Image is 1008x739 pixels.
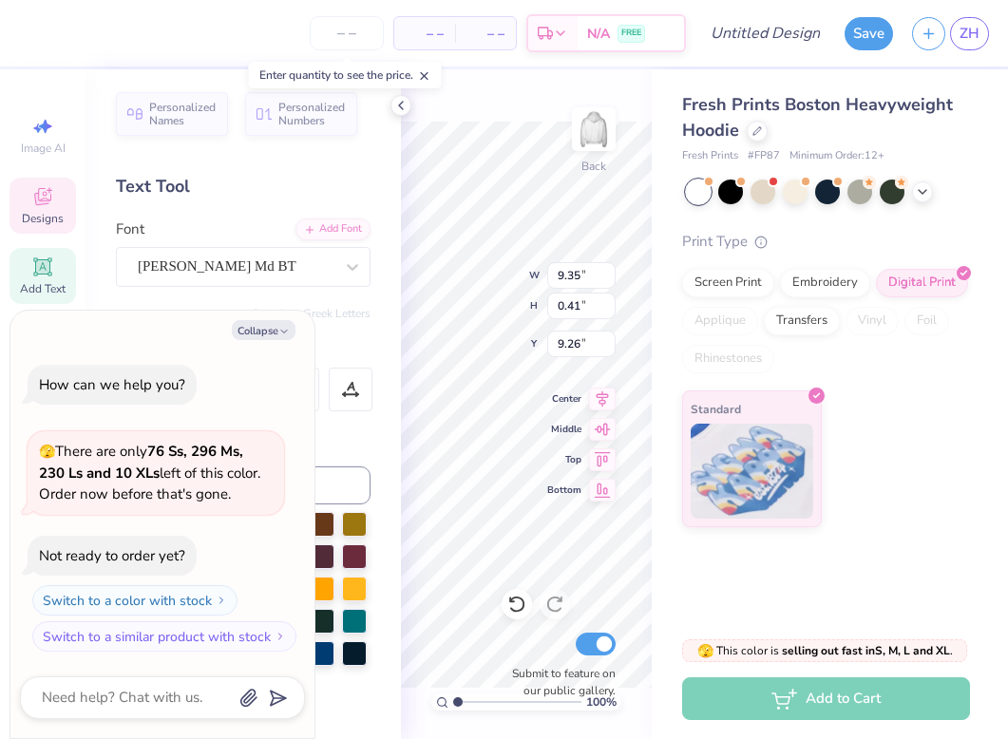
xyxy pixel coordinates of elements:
span: Fresh Prints [682,148,738,164]
img: Standard [691,424,813,519]
span: Designs [22,211,64,226]
input: Untitled Design [695,14,835,52]
span: ZH [960,23,979,45]
span: There are only left of this color. Order now before that's gone. [39,442,260,503]
span: Center [547,392,581,406]
strong: selling out fast in S, M, L and XL [782,643,950,658]
span: Image AI [21,141,66,156]
div: Embroidery [780,269,870,297]
img: Switch to a similar product with stock [275,631,286,642]
button: Switch to a color with stock [32,585,238,616]
span: Bottom [547,483,581,497]
span: 🫣 [39,443,55,461]
div: Vinyl [846,307,899,335]
strong: 76 Ss, 296 Ms, 230 Ls and 10 XLs [39,442,243,483]
span: Standard [691,399,741,419]
span: Middle [547,423,581,436]
div: Enter quantity to see the price. [249,62,442,88]
span: Add Text [20,281,66,296]
button: Switch to a similar product with stock [32,621,296,652]
button: Save [845,17,893,50]
button: Switch to Greek Letters [252,306,371,321]
div: Applique [682,307,758,335]
span: N/A [587,24,610,44]
img: Back [575,110,613,148]
span: Fresh Prints Boston Heavyweight Hoodie [682,93,953,142]
div: Not ready to order yet? [39,546,185,565]
div: Print Type [682,231,970,253]
span: # FP87 [748,148,780,164]
div: Foil [904,307,949,335]
label: Font [116,218,144,240]
div: How can we help you? [39,375,185,394]
img: Switch to a color with stock [216,595,227,606]
span: 100 % [586,693,617,711]
div: Screen Print [682,269,774,297]
input: – – [310,16,384,50]
a: ZH [950,17,989,50]
span: Top [547,453,581,466]
span: – – [406,24,444,44]
div: Digital Print [876,269,968,297]
div: Add Font [295,218,371,240]
div: Transfers [764,307,840,335]
div: Text Tool [116,174,371,199]
span: FREE [621,27,641,40]
span: Personalized Names [149,101,217,127]
button: Collapse [232,320,295,340]
span: This color is . [697,642,953,659]
div: Rhinestones [682,345,774,373]
div: Back [581,158,606,175]
span: – – [466,24,504,44]
span: 🫣 [697,642,713,660]
span: Personalized Numbers [278,101,346,127]
label: Submit to feature on our public gallery. [502,665,616,699]
span: Minimum Order: 12 + [789,148,884,164]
